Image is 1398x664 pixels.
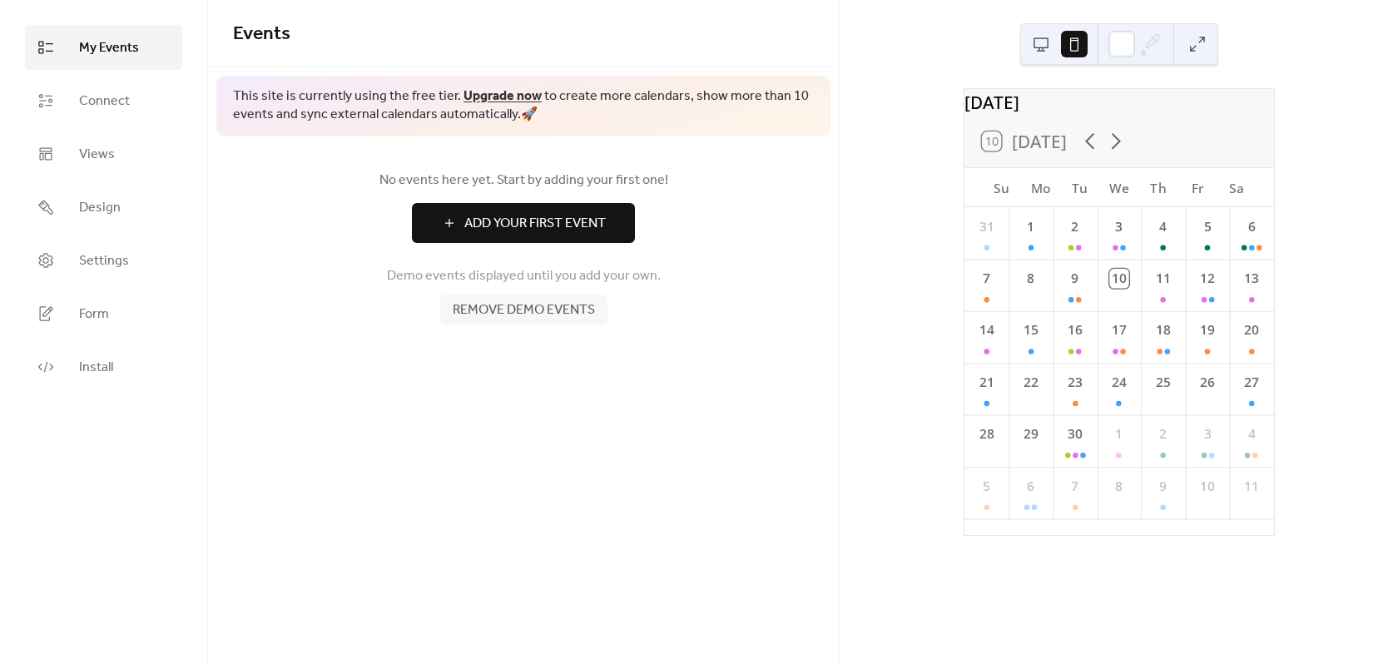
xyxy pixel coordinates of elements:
[79,358,113,378] span: Install
[464,83,542,109] a: Upgrade now
[1138,168,1177,207] div: Th
[453,300,595,320] span: Remove demo events
[1021,269,1040,288] div: 8
[79,38,139,58] span: My Events
[79,92,130,111] span: Connect
[1197,217,1217,236] div: 5
[25,78,182,123] a: Connect
[976,424,995,443] div: 28
[981,168,1020,207] div: Su
[1242,373,1261,392] div: 27
[976,373,995,392] div: 21
[1065,424,1084,443] div: 30
[1242,321,1261,340] div: 20
[233,171,814,191] span: No events here yet. Start by adding your first one!
[1065,321,1084,340] div: 16
[1109,424,1128,443] div: 1
[1021,424,1040,443] div: 29
[1242,477,1261,496] div: 11
[1153,477,1172,496] div: 9
[412,203,635,243] button: Add Your First Event
[25,131,182,176] a: Views
[1021,477,1040,496] div: 6
[1109,217,1128,236] div: 3
[25,238,182,283] a: Settings
[233,16,290,52] span: Events
[1197,477,1217,496] div: 10
[1197,321,1217,340] div: 19
[1197,373,1217,392] div: 26
[440,295,607,325] button: Remove demo events
[976,269,995,288] div: 7
[1021,168,1060,207] div: Mo
[1242,424,1261,443] div: 4
[1021,217,1040,236] div: 1
[464,214,606,234] span: Add Your First Event
[1242,269,1261,288] div: 13
[1065,477,1084,496] div: 7
[233,87,814,125] span: This site is currently using the free tier. to create more calendars, show more than 10 events an...
[1060,168,1099,207] div: Tu
[1177,168,1217,207] div: Fr
[1217,168,1256,207] div: Sa
[1242,217,1261,236] div: 6
[1153,269,1172,288] div: 11
[1065,373,1084,392] div: 23
[79,145,115,165] span: Views
[1153,217,1172,236] div: 4
[976,477,995,496] div: 5
[1197,424,1217,443] div: 3
[1109,373,1128,392] div: 24
[1197,269,1217,288] div: 12
[1021,321,1040,340] div: 15
[1099,168,1138,207] div: We
[79,198,121,218] span: Design
[387,266,661,286] span: Demo events displayed until you add your own.
[1109,477,1128,496] div: 8
[1065,269,1084,288] div: 9
[1065,217,1084,236] div: 2
[25,344,182,389] a: Install
[1153,321,1172,340] div: 18
[233,203,814,243] a: Add Your First Event
[1109,269,1128,288] div: 10
[25,25,182,70] a: My Events
[976,321,995,340] div: 14
[1109,321,1128,340] div: 17
[79,305,109,325] span: Form
[1153,373,1172,392] div: 25
[1021,373,1040,392] div: 22
[25,185,182,230] a: Design
[976,217,995,236] div: 31
[79,251,129,271] span: Settings
[25,291,182,336] a: Form
[1153,424,1172,443] div: 2
[964,89,1274,115] div: [DATE]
